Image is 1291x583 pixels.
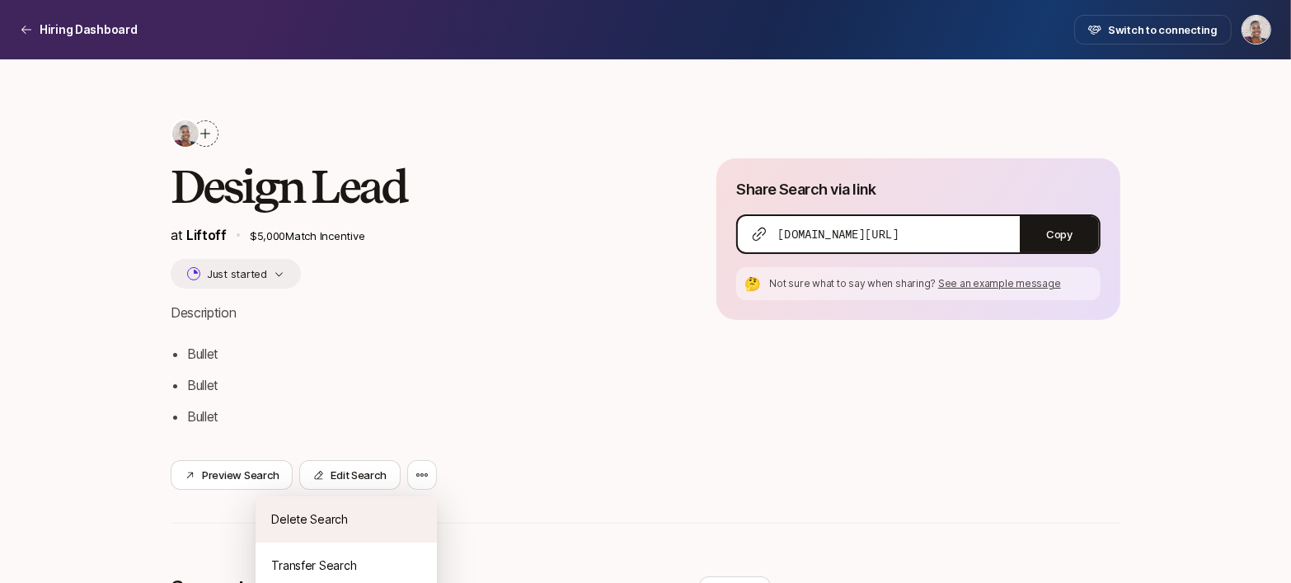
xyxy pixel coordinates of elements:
[299,460,400,490] button: Edit Search
[171,460,293,490] button: Preview Search
[187,406,664,427] li: Bullet
[171,302,664,323] p: Description
[250,228,664,244] p: $5,000 Match Incentive
[1074,15,1232,45] button: Switch to connecting
[187,374,664,396] li: Bullet
[769,276,1094,291] p: Not sure what to say when sharing?
[187,343,664,364] li: Bullet
[256,496,437,543] div: Delete Search
[171,162,664,211] h2: Design Lead
[1108,21,1218,38] span: Switch to connecting
[171,224,227,246] p: at
[1242,16,1270,44] img: Janelle Bradley
[172,120,199,147] img: dbb69939_042d_44fe_bb10_75f74df84f7f.jpg
[777,226,899,242] span: [DOMAIN_NAME][URL]
[736,178,876,201] p: Share Search via link
[1020,216,1099,252] button: Copy
[743,274,763,294] div: 🤔
[938,277,1061,289] span: See an example message
[40,20,138,40] p: Hiring Dashboard
[171,259,301,289] button: Just started
[186,227,227,243] span: Liftoff
[1242,15,1271,45] button: Janelle Bradley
